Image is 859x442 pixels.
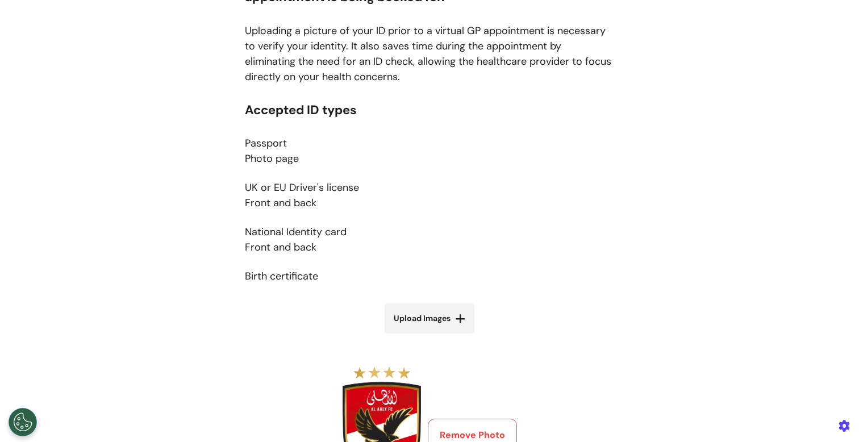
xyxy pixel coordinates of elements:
button: Open Preferences [9,408,37,436]
p: National Identity card Front and back [245,224,614,255]
h3: Accepted ID types [245,103,614,118]
p: Passport Photo page [245,136,614,166]
p: Uploading a picture of your ID prior to a virtual GP appointment is necessary to verify your iden... [245,23,614,85]
span: Upload Images [394,312,451,324]
p: UK or EU Driver's license Front and back [245,180,614,211]
p: Birth certificate [245,269,614,284]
